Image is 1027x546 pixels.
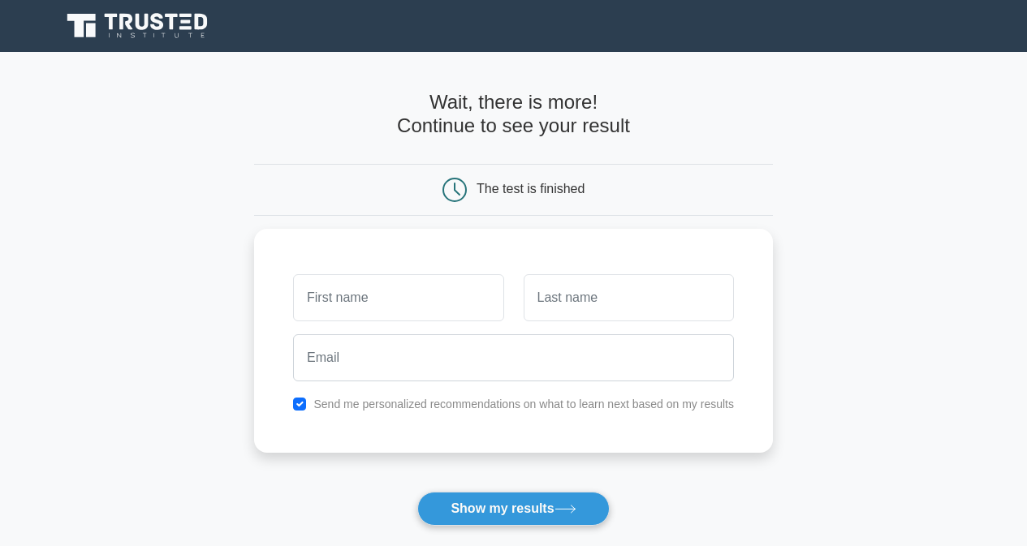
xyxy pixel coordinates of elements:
input: Last name [524,274,734,321]
input: First name [293,274,503,321]
div: The test is finished [477,182,585,196]
button: Show my results [417,492,609,526]
h4: Wait, there is more! Continue to see your result [254,91,773,138]
label: Send me personalized recommendations on what to learn next based on my results [313,398,734,411]
input: Email [293,334,734,381]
